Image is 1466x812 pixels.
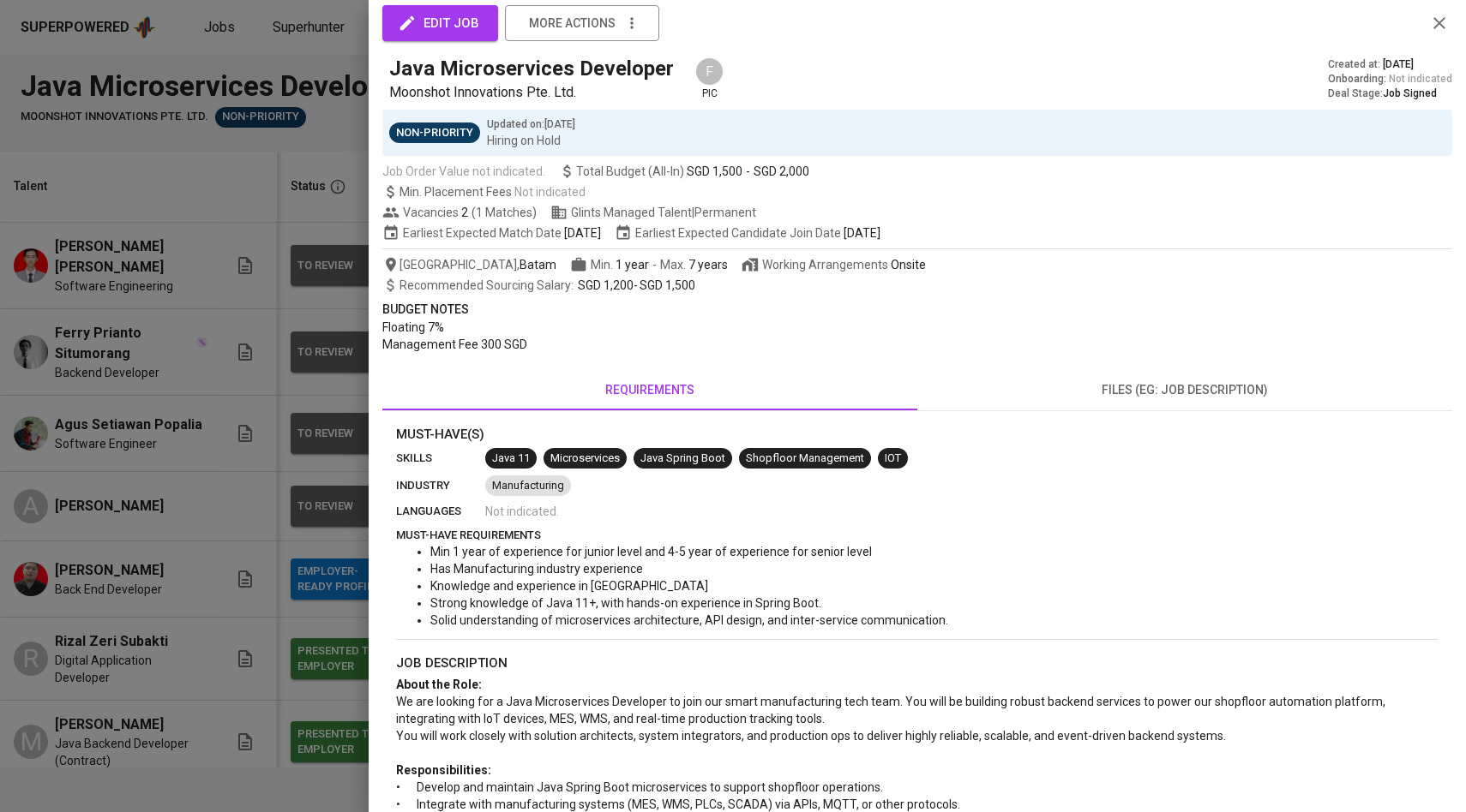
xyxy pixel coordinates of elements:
span: Earliest Expected Candidate Join Date [615,224,880,242]
span: Moonshot Innovations Pte. Ltd. [389,84,576,100]
span: Batam [520,256,556,273]
span: Max. [660,258,728,272]
span: edit job [401,12,479,34]
span: • Develop and maintain Java Spring Boot microservices to support shopfloor operations. [396,780,883,794]
div: Deal Stage : [1328,87,1452,101]
span: more actions [529,13,616,34]
span: files (eg: job description) [928,379,1442,401]
span: Working Arrangements [742,256,926,273]
span: Has Manufacturing industry experience [430,562,643,576]
span: SGD 1,500 [640,278,695,292]
span: Shopfloor Management [739,451,871,467]
span: • Integrate with manufacturing systems (MES, WMS, PLCs, SCADA) via APIs, MQTT, or other protocols. [396,797,960,811]
span: - [652,256,657,273]
p: skills [396,450,485,467]
span: 7 years [688,258,728,272]
span: Not indicated [514,185,586,199]
span: Vacancies ( 1 Matches ) [382,204,537,221]
span: Total Budget (All-In) [559,163,809,180]
p: industry [396,477,485,494]
span: Solid understanding of microservices architecture, API design, and inter-service communication. [430,613,948,627]
span: Management Fee 300 SGD [382,337,527,351]
span: [DATE] [1383,57,1414,72]
span: 1 year [616,258,649,272]
span: SGD 2,000 [754,163,809,180]
span: Responsibilities: [396,763,491,777]
p: job description [396,654,1439,673]
span: Min. Placement Fees [400,185,586,199]
div: Onsite [891,256,926,273]
span: Not indicated . [485,503,559,520]
p: languages [396,503,485,520]
span: Java 11 [485,451,537,467]
span: About the Role: [396,678,482,691]
button: more actions [505,5,659,41]
span: [GEOGRAPHIC_DATA] , [382,256,556,273]
span: Job Order Value not indicated. [382,163,545,180]
h5: Java Microservices Developer [389,55,674,82]
span: Strong knowledge of Java 11+, with hands-on experience in Spring Boot. [430,596,821,610]
span: Manufacturing [485,478,571,494]
span: We are looking for a Java Microservices Developer to join our smart manufacturing tech team. You ... [396,695,1388,725]
span: requirements [393,379,907,401]
span: Java Spring Boot [634,451,732,467]
span: Min 1 year of experience for junior level and 4-5 year of experience for senior level [430,545,872,558]
span: [DATE] [564,224,601,242]
button: edit job [382,5,498,41]
span: - [400,277,695,294]
span: Glints Managed Talent | Permanent [550,204,756,221]
span: [DATE] [844,224,880,242]
span: SGD 1,500 [687,163,742,180]
span: Knowledge and experience in [GEOGRAPHIC_DATA] [430,579,708,593]
span: Microservices [544,451,627,467]
span: IOT [878,451,908,467]
span: 2 [459,204,468,221]
p: Budget Notes [382,301,1452,319]
p: Must-Have(s) [396,425,1439,445]
span: - [746,163,750,180]
p: Updated on : [DATE] [487,116,575,132]
span: Not indicated [1389,72,1452,87]
div: Created at : [1328,57,1452,72]
span: SGD 1,200 [578,278,634,292]
span: Earliest Expected Match Date [382,224,601,242]
div: Onboarding : [1328,72,1452,87]
p: must-have requirements [396,527,1439,544]
span: Non-Priority [389,125,480,141]
div: pic [694,57,724,101]
span: You will work closely with solution architects, system integrators, and production ops to deliver... [396,729,1226,743]
p: Hiring on Hold [487,132,575,149]
span: Min. [591,258,649,272]
span: Job Signed [1383,87,1437,99]
div: F [694,57,724,87]
span: Floating 7% [382,320,444,334]
span: Recommended Sourcing Salary : [400,278,576,292]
